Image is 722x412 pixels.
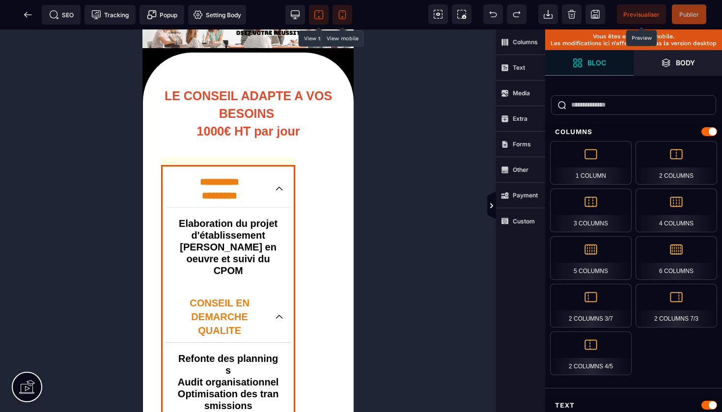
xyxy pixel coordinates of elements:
[513,192,538,199] strong: Payment
[676,59,695,66] strong: Body
[33,188,138,247] p: Elaboration du projet d'établissement [PERSON_NAME] en oeuvre et suivi du CPOM
[636,189,717,232] div: 4 Columns
[550,284,632,328] div: 2 Columns 3/7
[545,50,634,76] span: Open Blocks
[623,11,660,18] span: Previsualiser
[428,4,448,24] span: View components
[49,10,74,20] span: SEO
[617,4,666,24] span: Preview
[636,236,717,280] div: 6 Columns
[513,140,531,148] strong: Forms
[513,115,528,122] strong: Extra
[550,33,717,40] p: Vous êtes en version mobile.
[513,218,535,225] strong: Custom
[147,10,177,20] span: Popup
[193,10,241,20] span: Setting Body
[636,141,717,185] div: 2 Columns
[31,267,123,308] p: CONSEIL EN DEMARCHE QUALITE
[550,189,632,232] div: 3 Columns
[545,123,722,141] div: Columns
[91,10,129,20] span: Tracking
[550,141,632,185] div: 1 Column
[513,166,528,173] strong: Other
[679,11,699,18] span: Publier
[636,284,717,328] div: 2 Columns 7/3
[550,236,632,280] div: 5 Columns
[513,64,525,71] strong: Text
[513,38,538,46] strong: Columns
[513,89,530,97] strong: Media
[634,50,722,76] span: Open Layer Manager
[452,4,472,24] span: Screenshot
[22,22,193,109] b: LE CONSEIL ADAPTE A VOS BESOINS 1000€ HT par jour
[550,331,632,375] div: 2 Columns 4/5
[587,59,606,66] strong: Bloc
[550,40,717,47] p: Les modifications ici n’affecterons pas la version desktop
[33,323,138,382] p: Refonte des plannings Audit organisationnel Optimisation des transmissions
